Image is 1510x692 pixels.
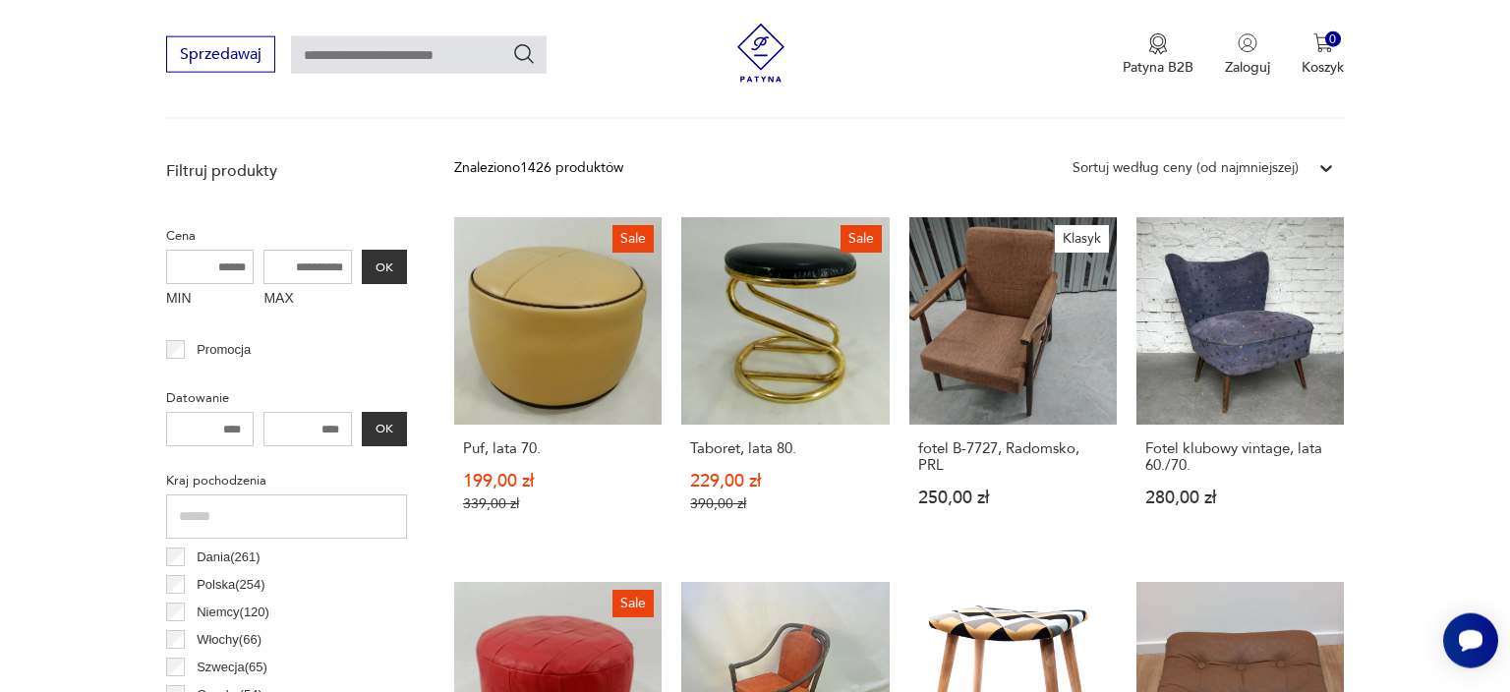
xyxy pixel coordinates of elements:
a: Sprzedawaj [166,49,275,63]
p: Niemcy ( 120 ) [197,602,269,623]
h3: fotel B-7727, Radomsko, PRL [918,440,1108,474]
p: Dania ( 261 ) [197,547,260,568]
a: Fotel klubowy vintage, lata 60./70.Fotel klubowy vintage, lata 60./70.280,00 zł [1136,217,1344,550]
p: Włochy ( 66 ) [197,629,261,651]
label: MIN [166,284,255,316]
img: Ikona medalu [1148,33,1168,55]
p: Polska ( 254 ) [197,574,264,596]
button: 0Koszyk [1302,33,1344,77]
p: 250,00 zł [918,490,1108,506]
p: Koszyk [1302,58,1344,77]
button: Zaloguj [1225,33,1270,77]
p: Promocja [197,339,251,361]
p: Szwecja ( 65 ) [197,657,267,678]
img: Ikonka użytkownika [1238,33,1257,53]
p: Filtruj produkty [166,160,407,182]
p: Datowanie [166,387,407,409]
p: Patyna B2B [1123,58,1193,77]
p: 229,00 zł [690,473,880,490]
label: MAX [263,284,352,316]
h3: Fotel klubowy vintage, lata 60./70. [1145,440,1335,474]
p: Zaloguj [1225,58,1270,77]
img: Ikona koszyka [1313,33,1333,53]
div: 0 [1325,31,1342,48]
iframe: Smartsupp widget button [1443,613,1498,668]
p: 280,00 zł [1145,490,1335,506]
a: Ikona medaluPatyna B2B [1123,33,1193,77]
div: Sortuj według ceny (od najmniejszej) [1073,157,1299,179]
p: Kraj pochodzenia [166,470,407,491]
button: Sprzedawaj [166,36,275,73]
button: Szukaj [512,42,536,66]
button: OK [362,250,407,284]
a: SalePuf, lata 70.Puf, lata 70.199,00 zł339,00 zł [454,217,662,550]
p: 199,00 zł [463,473,653,490]
h3: Taboret, lata 80. [690,440,880,457]
p: Cena [166,225,407,247]
p: 339,00 zł [463,495,653,512]
button: OK [362,412,407,446]
button: Patyna B2B [1123,33,1193,77]
div: Znaleziono 1426 produktów [454,157,623,179]
a: SaleTaboret, lata 80.Taboret, lata 80.229,00 zł390,00 zł [681,217,889,550]
a: Klasykfotel B-7727, Radomsko, PRLfotel B-7727, Radomsko, PRL250,00 zł [909,217,1117,550]
p: 390,00 zł [690,495,880,512]
h3: Puf, lata 70. [463,440,653,457]
img: Patyna - sklep z meblami i dekoracjami vintage [731,24,790,83]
